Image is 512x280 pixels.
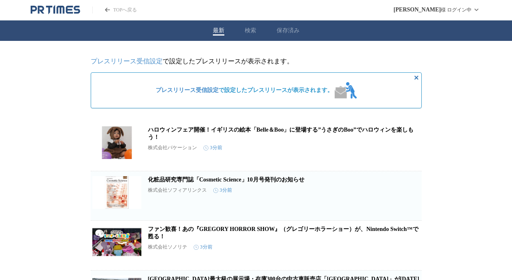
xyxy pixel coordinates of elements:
time: 3分前 [213,187,232,194]
a: プレスリリース受信設定 [91,58,163,65]
time: 3分前 [203,144,222,151]
p: 株式会社ソノリテ [148,244,187,251]
img: ファン歓喜！あの『GREGORY HORROR SHOW』（グレゴリーホラーショー）が、Nintendo Switch™で甦る！ [92,226,141,258]
button: 最新 [213,27,224,34]
a: PR TIMESのトップページはこちら [31,5,80,15]
span: で設定したプレスリリースが表示されます。 [156,87,333,94]
a: ファン歓喜！あの『GREGORY HORROR SHOW』（グレゴリーホラーショー）が、Nintendo Switch™で甦る！ [148,226,418,240]
p: 株式会社ソフィアリンクス [148,187,207,194]
a: PR TIMESのトップページはこちら [92,7,137,13]
button: 非表示にする [411,73,421,83]
button: 保存済み [277,27,300,34]
a: 化粧品研究専門誌「Cosmetic Science」10月号発刊のお知らせ [148,177,304,183]
a: プレスリリース受信設定 [156,87,219,93]
a: ハロウィンフェア開催！イギリスの絵本「Belle＆Boo」に登場する”うさぎのBoo”でハロウィンを楽しもう！ [148,127,414,140]
span: [PERSON_NAME] [394,7,441,13]
img: ハロウィンフェア開催！イギリスの絵本「Belle＆Boo」に登場する”うさぎのBoo”でハロウィンを楽しもう！ [92,126,141,159]
img: 化粧品研究専門誌「Cosmetic Science」10月号発刊のお知らせ [92,176,141,209]
time: 3分前 [194,244,212,251]
p: 株式会社バケーション [148,144,197,151]
p: で設定したプレスリリースが表示されます。 [91,57,422,66]
button: 検索 [245,27,256,34]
